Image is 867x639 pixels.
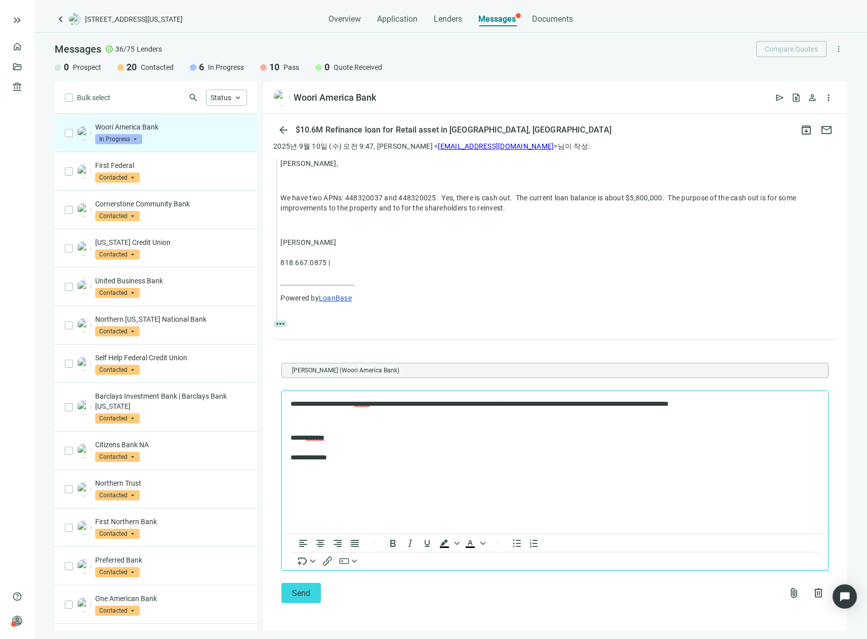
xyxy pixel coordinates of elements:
[328,14,361,24] span: Overview
[462,537,487,549] div: Text color Black
[808,583,829,603] button: delete
[69,13,81,25] img: deal-logo
[823,93,834,103] span: more_vert
[105,45,113,53] span: check_circle
[95,276,247,286] p: United Business Bank
[77,482,91,496] img: 779e677a-c513-4bc7-b9c0-398d2f3fe968
[294,92,376,104] div: Woori America Bank
[775,93,785,103] span: send
[478,14,516,24] span: Messages
[12,591,22,602] span: help
[95,567,140,577] span: Contacted
[820,90,837,106] button: more_vert
[273,90,290,106] img: 48e47697-9961-4d19-8b6c-4b7253333549.png
[436,537,461,549] div: Background color Black
[115,44,135,54] span: 36/75
[77,164,91,179] img: 34c97115-3e3a-45ec-8b2d-86b827fdca93
[64,61,69,73] span: 0
[820,124,833,136] span: mail
[294,125,613,135] div: $10.6M Refinance loan for Retail asset in [GEOGRAPHIC_DATA], [GEOGRAPHIC_DATA]
[95,288,140,298] span: Contacted
[800,124,812,136] span: archive
[95,134,142,144] span: In Progress
[346,537,363,549] button: Justify
[788,587,800,599] span: attach_file
[377,14,418,24] span: Application
[95,413,140,423] span: Contacted
[95,122,247,132] p: Woori America Bank
[295,537,312,549] button: Align left
[95,440,247,450] p: Citizens Bank NA
[95,365,140,375] span: Contacted
[796,120,816,140] button: archive
[77,444,91,458] img: 958cf723-99f4-4ed6-938c-605a1a41b2c3.png
[95,249,140,260] span: Contacted
[77,280,91,294] img: 90c78a31-e635-43f6-8e47-5a972838cd47
[11,14,23,26] button: keyboard_double_arrow_right
[804,90,820,106] button: person
[812,587,824,599] span: delete
[525,537,543,549] button: Numbered list
[772,90,788,106] button: send
[329,537,346,549] button: Align right
[319,555,336,567] button: Insert/edit link
[791,93,801,103] span: request_quote
[141,62,174,72] span: Contacted
[834,45,843,54] span: more_vert
[384,537,401,549] button: Bold
[831,41,847,57] button: more_vert
[273,120,294,140] button: arrow_back
[95,237,247,247] p: [US_STATE] Credit Union
[95,593,247,604] p: One American Bank
[85,14,183,24] span: [STREET_ADDRESS][US_STATE]
[334,62,382,72] span: Quote Received
[833,584,857,609] div: Open Intercom Messenger
[784,583,804,603] button: attach_file
[77,400,91,414] img: c1c94748-0463-41cd-98e2-4d767889c539
[95,555,247,565] p: Preferred Bank
[77,241,91,255] img: 6501763f-3286-4862-9387-71d182fcecce
[77,318,91,332] img: 4f8f9b46-c548-4876-87af-a03b830e5528
[12,616,22,626] span: person
[401,537,419,549] button: Italic
[95,606,140,616] span: Contacted
[77,92,110,103] span: Bulk select
[273,320,287,327] span: more_horiz
[73,62,101,72] span: Prospect
[816,120,837,140] button: mail
[77,126,91,140] img: 48e47697-9961-4d19-8b6c-4b7253333549.png
[282,391,828,534] iframe: Rich Text Area
[288,365,403,375] span: Brian Yoo (Woori America Bank)
[77,598,91,612] img: 0962417f-591c-4974-92c1-c194116a3f52
[269,61,279,73] span: 10
[292,365,399,375] span: [PERSON_NAME] (Woori America Bank)
[95,326,140,336] span: Contacted
[77,203,91,217] img: 2dd8086d-a87c-40ac-b455-d88e1ffa4b02
[292,588,310,598] span: Send
[312,537,329,549] button: Align center
[95,517,247,527] p: First Northern Bank
[95,529,140,539] span: Contacted
[434,14,462,24] span: Lenders
[419,537,436,549] button: Underline
[281,583,321,603] button: Send
[95,173,140,183] span: Contacted
[95,199,247,209] p: Cornerstone Community Bank
[756,41,827,57] button: Compare Quotes
[324,61,329,73] span: 0
[95,211,140,221] span: Contacted
[55,13,67,25] a: keyboard_arrow_left
[277,124,290,136] span: arrow_back
[95,353,247,363] p: Self Help Federal Credit Union
[55,43,101,55] span: Messages
[233,93,242,102] span: keyboard_arrow_up
[77,559,91,573] img: 66921e9e-6fbe-4f17-bca3-ef4673ef9dd5
[295,555,319,567] button: Insert merge tag
[77,357,91,371] img: b1de907d-126f-489a-89cd-4898bb2ea64f
[77,521,91,535] img: eff9313d-41ca-45f4-b1c9-6a9f5e597808.png
[807,93,817,103] span: person
[95,160,247,171] p: First Federal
